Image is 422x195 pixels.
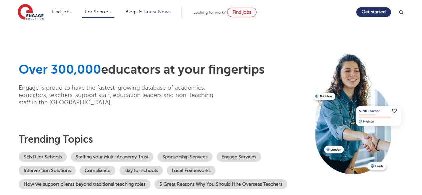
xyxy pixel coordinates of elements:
h1: educators at your fingertips [19,62,308,77]
a: iday for schools [119,166,163,175]
a: Intervention Solutions [19,166,76,175]
a: Engage Services [217,152,261,162]
span: Looking for work? [193,10,226,15]
a: Local Frameworks [167,166,216,175]
a: Blogs & Latest News [125,9,171,14]
h3: Trending topics [19,133,308,145]
a: Get started [356,7,391,17]
a: Sponsorship Services [157,152,213,162]
a: Compliance [80,166,115,175]
a: For Schools [85,9,111,14]
img: Engage Education [18,4,44,21]
span: Over 300,000 [19,62,101,77]
span: Find jobs [233,10,251,15]
a: Find jobs [52,9,72,14]
a: Find jobs [227,8,257,17]
a: SEND for Schools [19,152,67,162]
a: 5 Great Reasons Why You Should Hire Overseas Teachers [154,179,287,189]
a: Staffing your Multi-Academy Trust [71,152,153,162]
a: How we support clients beyond traditional teaching roles [19,179,150,189]
p: Engage is proud to have the fastest-growing database of academics, educators, teachers, support s... [19,84,224,106]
